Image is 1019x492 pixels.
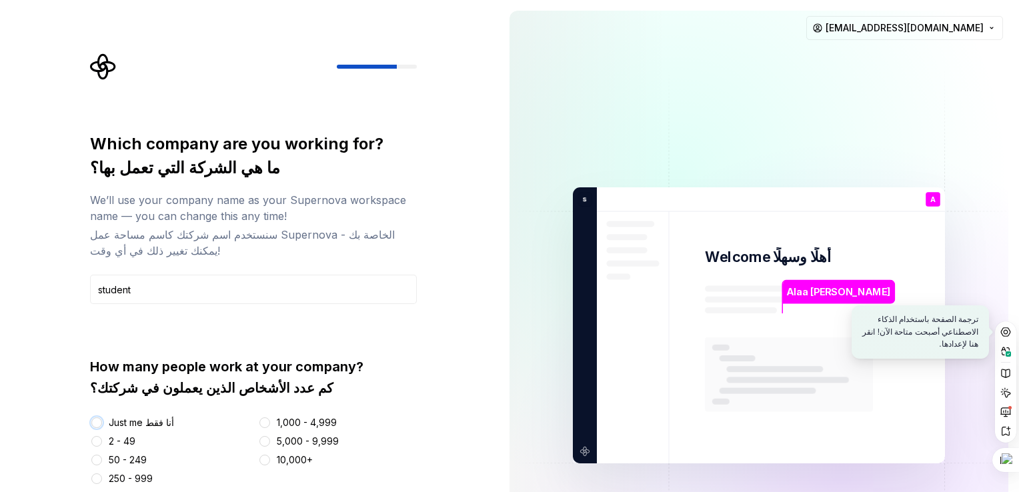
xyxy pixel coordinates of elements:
[90,357,417,403] div: How many people work at your company?
[705,247,831,267] p: Welcome
[826,21,984,35] span: [EMAIL_ADDRESS][DOMAIN_NAME]
[277,453,313,467] div: 10,000+
[806,16,1003,40] button: [EMAIL_ADDRESS][DOMAIN_NAME]
[145,417,174,428] sider-trans-text: أنا فقط
[277,416,337,429] div: 1,000 - 4,999
[90,158,280,177] sider-trans-text: ما هي الشركة التي تعمل بها؟
[90,53,117,80] svg: Supernova Logo
[109,416,174,429] div: Just me
[90,228,395,257] sider-trans-text: سنستخدم اسم شركتك كاسم مساحة عمل Supernova الخاصة بك - يمكنك تغيير ذلك في أي وقت!
[109,472,153,485] div: 250 - 999
[109,435,135,448] div: 2 - 49
[277,435,339,448] div: 5,000 - 9,999
[109,453,147,467] div: 50 - 249
[930,196,936,203] p: A
[578,193,587,205] p: s
[90,275,417,304] input: Company name
[90,192,417,264] div: We’ll use your company name as your Supernova workspace name — you can change this any time!
[786,285,890,299] p: Alaa
[90,133,417,184] div: Which company are you working for?
[773,248,831,265] sider-trans-text: أهلًا وسهلًا
[810,286,890,298] sider-trans-text: [PERSON_NAME]
[90,380,333,396] sider-trans-text: كم عدد الأشخاص الذين يعملون في شركتك؟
